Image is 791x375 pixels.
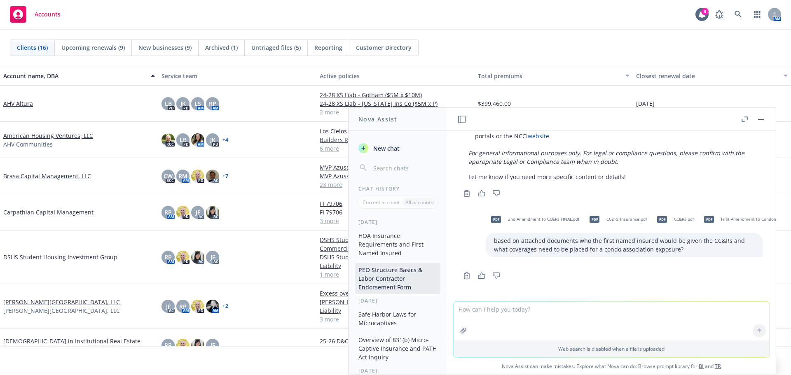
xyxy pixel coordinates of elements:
[211,341,215,349] span: JF
[356,43,412,52] span: Customer Directory
[176,206,190,219] img: photo
[3,337,155,354] a: [DEMOGRAPHIC_DATA] in Institutional Real Estate (FIIRE)
[320,108,471,116] a: 2 more
[730,6,747,23] a: Search
[3,298,120,306] a: [PERSON_NAME][GEOGRAPHIC_DATA], LLC
[164,172,173,180] span: CW
[355,263,440,294] button: PEO Structure Basics & Labor Contractor Endorsement Form
[61,43,125,52] span: Upcoming renewals (9)
[191,170,204,183] img: photo
[349,367,447,374] div: [DATE]
[320,315,471,324] a: 3 more
[320,199,471,208] a: FI 79706
[158,66,316,86] button: Service team
[349,219,447,226] div: [DATE]
[206,206,219,219] img: photo
[138,43,192,52] span: New businesses (9)
[3,208,94,217] a: Carpathian Capital Management
[320,135,471,144] a: Builders Risk
[606,217,647,222] span: CC&Rs Insurance.pdf
[450,358,772,375] span: Nova Assist can make mistakes. Explore what Nova can do: Browse prompt library for and
[475,121,754,142] li: For compliance or policy administration, obtain the accurate, legally binding version via carrier...
[355,229,440,260] button: HOA Insurance Requirements and First Named Insured
[584,209,648,230] div: pdfCC&Rs Insurance.pdf
[320,337,471,345] a: 25-26 D&O and EPL
[209,99,216,108] span: RP
[372,162,437,174] input: Search chats
[508,217,579,222] span: 2nd Amendment to CC&Rs FINAL.pdf
[475,66,633,86] button: Total premiums
[35,11,61,18] span: Accounts
[320,99,471,108] a: 24-28 XS LIab - [US_STATE] Ins Co ($5M x P)
[180,135,187,144] span: LB
[490,270,503,282] button: Thumbs down
[652,209,695,230] div: pdfCC&Rs.pdf
[222,174,228,179] a: + 7
[749,6,765,23] a: Switch app
[463,272,470,280] svg: Copy to clipboard
[363,199,400,206] p: Current account
[320,270,471,279] a: 1 more
[194,99,201,108] span: LS
[251,43,301,52] span: Untriaged files (5)
[459,345,764,352] p: Web search is disabled when a file is uploaded
[590,216,599,222] span: pdf
[17,43,48,52] span: Clients (16)
[3,72,146,80] div: Account name, DBA
[3,140,53,149] span: AHV Communities
[3,99,33,108] a: AHV Altura
[494,236,754,254] p: based on attached documents who the first named insured would be given the CC&Rs and what coverag...
[674,217,694,222] span: CC&Rs.pdf
[372,144,400,153] span: New chat
[320,235,471,253] a: DSHS Student Housing Investment Group - Commercial Property
[3,172,91,180] a: Brasa Capital Management, LLC
[210,135,215,144] span: JK
[3,131,93,140] a: American Housing Ventures, LLC
[320,345,471,354] a: 25-26 GL - NIAC
[636,99,655,108] span: [DATE]
[164,341,172,349] span: RP
[196,208,200,217] span: JF
[701,8,709,15] div: 6
[222,304,228,309] a: + 2
[161,72,313,80] div: Service team
[320,72,471,80] div: Active policies
[320,208,471,217] a: FI 79706
[490,188,503,199] button: Thumbs down
[349,297,447,304] div: [DATE]
[320,172,471,180] a: MVP Azusa Foothill LLC
[349,185,447,192] div: Chat History
[206,170,219,183] img: photo
[166,302,171,311] span: JF
[320,180,471,189] a: 23 more
[320,163,471,172] a: MVP Azusa Foothill LLC | Excess $1M x $5M
[3,253,117,261] a: DSHS Student Housing Investment Group
[468,172,754,181] p: Let me know if you need more specific content or details!
[636,72,779,80] div: Closest renewal date
[320,289,471,298] a: Excess over GL, Hired/Non-owned Auto, Auto Liability
[711,6,728,23] a: Report a Bug
[211,253,215,261] span: JF
[320,91,471,99] a: 24-28 XS Liab - Gotham ($5M x $10M)
[463,190,470,197] svg: Copy to clipboard
[657,216,667,222] span: pdf
[478,99,511,108] span: $399,460.00
[7,3,64,26] a: Accounts
[358,115,397,123] h1: Nova Assist
[176,251,190,264] img: photo
[320,298,471,315] a: [PERSON_NAME][GEOGRAPHIC_DATA], LLC - General Liability
[191,300,204,313] img: photo
[320,253,471,270] a: DSHS Student Housing Investment Group - Excess Liability
[468,149,744,165] em: For general informational purposes only. For legal or compliance questions, please confirm with t...
[205,43,238,52] span: Archived (1)
[486,209,581,230] div: pdf2nd Amendment to CC&Rs FINAL.pdf
[405,199,433,206] p: All accounts
[164,208,172,217] span: RP
[180,99,186,108] span: JK
[222,137,228,142] a: + 4
[179,302,187,311] span: RP
[715,363,721,370] a: TR
[178,172,187,180] span: RM
[314,43,342,52] span: Reporting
